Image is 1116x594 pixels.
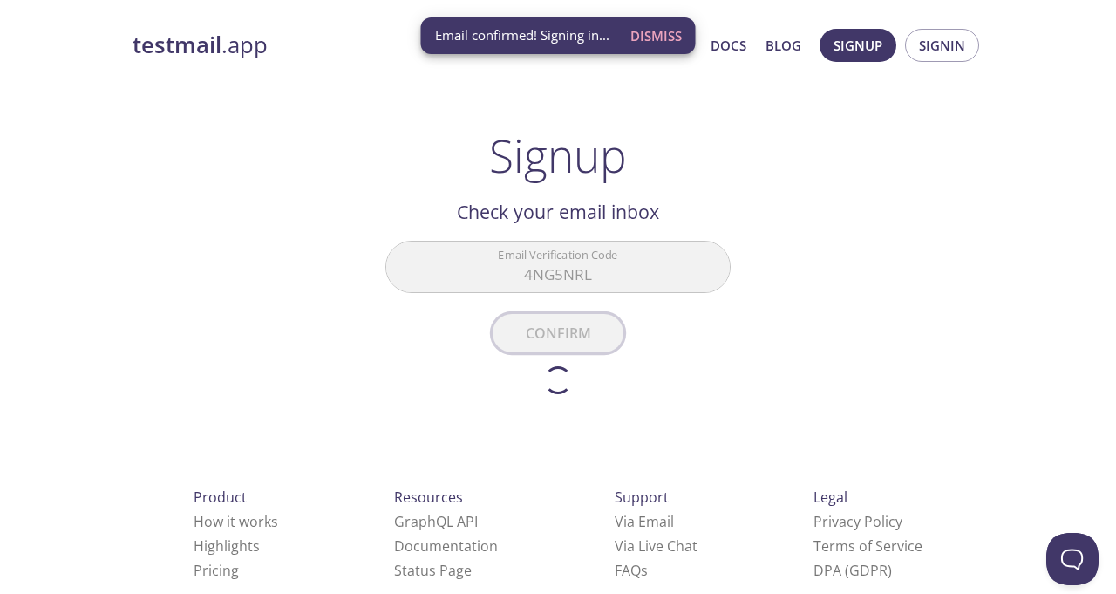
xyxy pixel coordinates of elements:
span: Email confirmed! Signing in... [435,26,609,44]
a: GraphQL API [394,512,478,531]
span: Resources [394,488,463,507]
a: Terms of Service [813,536,922,556]
button: Signin [905,29,979,62]
a: Docs [711,34,746,57]
span: Dismiss [630,24,682,47]
span: Support [615,488,669,507]
a: How it works [194,512,278,531]
span: Legal [813,488,847,507]
a: Pricing [194,561,239,580]
a: Privacy Policy [813,512,902,531]
button: Signup [820,29,896,62]
span: s [641,561,648,580]
strong: testmail [133,30,221,60]
span: Product [194,488,247,507]
a: Via Email [615,512,674,531]
a: Blog [766,34,801,57]
iframe: Help Scout Beacon - Open [1046,533,1099,585]
button: Dismiss [623,19,689,52]
a: Via Live Chat [615,536,697,556]
a: DPA (GDPR) [813,561,892,580]
a: testmail.app [133,31,542,60]
a: Documentation [394,536,498,556]
span: Signin [919,34,965,57]
span: Signup [834,34,882,57]
h2: Check your email inbox [385,197,731,227]
a: Status Page [394,561,472,580]
h1: Signup [489,129,627,181]
a: FAQ [615,561,648,580]
a: Highlights [194,536,260,556]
